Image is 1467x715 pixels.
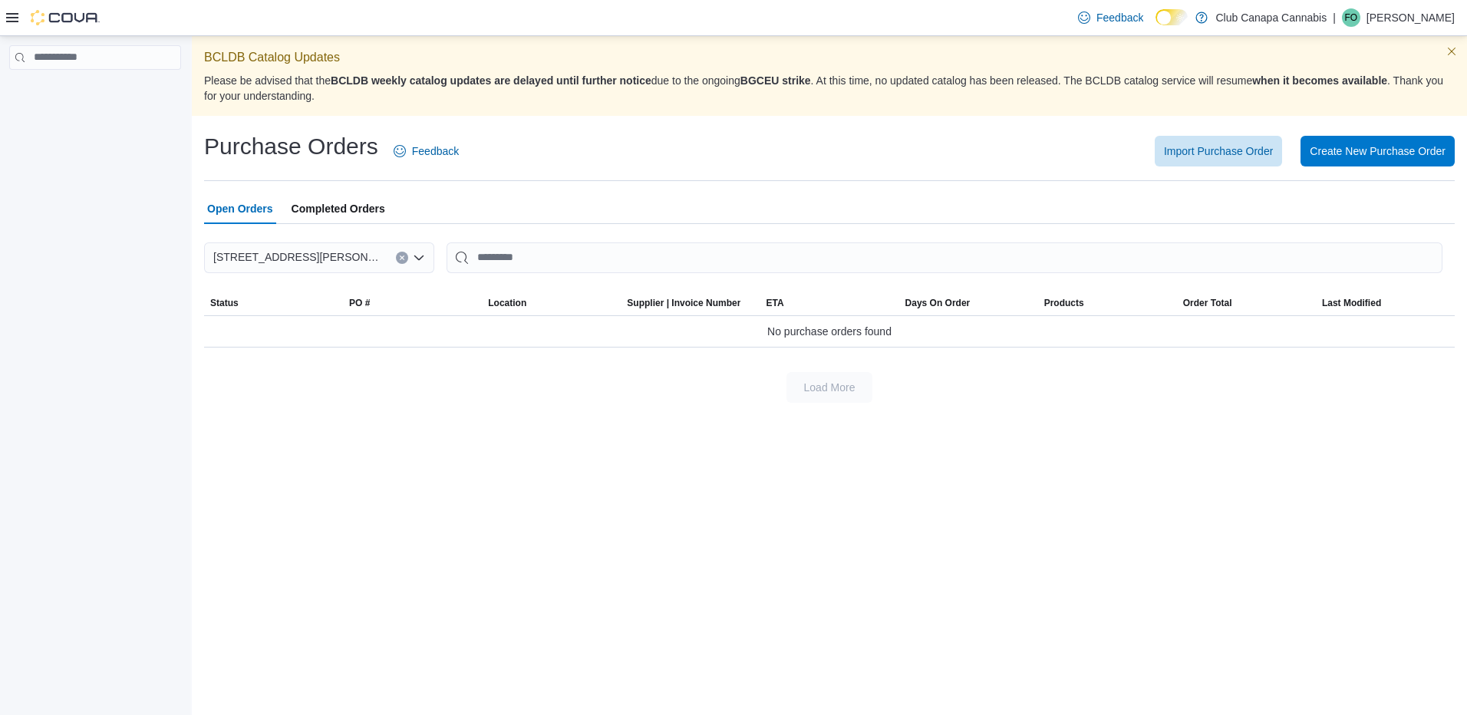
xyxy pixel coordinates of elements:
[31,10,100,25] img: Cova
[9,73,181,110] nav: Complex example
[210,297,239,309] span: Status
[786,372,872,403] button: Load More
[1442,42,1461,61] button: Dismiss this callout
[1301,136,1455,166] button: Create New Purchase Order
[204,48,1455,67] p: BCLDB Catalog Updates
[412,143,459,159] span: Feedback
[213,248,381,266] span: [STREET_ADDRESS][PERSON_NAME]
[899,291,1038,315] button: Days On Order
[1183,297,1232,309] span: Order Total
[1038,291,1177,315] button: Products
[1252,74,1387,87] strong: when it becomes available
[204,73,1455,104] p: Please be advised that the due to the ongoing . At this time, no updated catalog has been release...
[207,193,273,224] span: Open Orders
[413,252,425,264] button: Open list of options
[905,297,971,309] span: Days On Order
[396,252,408,264] button: Clear input
[1342,8,1360,27] div: Frank Osae
[292,193,385,224] span: Completed Orders
[1072,2,1149,33] a: Feedback
[387,136,465,166] a: Feedback
[1366,8,1455,27] p: [PERSON_NAME]
[1155,136,1282,166] button: Import Purchase Order
[447,242,1442,273] input: This is a search bar. After typing your query, hit enter to filter the results lower in the page.
[767,322,892,341] span: No purchase orders found
[627,297,740,309] span: Supplier | Invoice Number
[804,380,855,395] span: Load More
[488,297,526,309] div: Location
[1333,8,1336,27] p: |
[331,74,651,87] strong: BCLDB weekly catalog updates are delayed until further notice
[349,297,370,309] span: PO #
[1215,8,1327,27] p: Club Canapa Cannabis
[621,291,760,315] button: Supplier | Invoice Number
[343,291,482,315] button: PO #
[204,291,343,315] button: Status
[1096,10,1143,25] span: Feedback
[1044,297,1084,309] span: Products
[1316,291,1455,315] button: Last Modified
[482,291,621,315] button: Location
[1177,291,1316,315] button: Order Total
[760,291,898,315] button: ETA
[1322,297,1381,309] span: Last Modified
[1164,143,1273,159] span: Import Purchase Order
[1345,8,1358,27] span: FO
[204,131,378,162] h1: Purchase Orders
[740,74,811,87] strong: BGCEU strike
[1310,143,1446,159] span: Create New Purchase Order
[766,297,783,309] span: ETA
[1155,9,1188,25] input: Dark Mode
